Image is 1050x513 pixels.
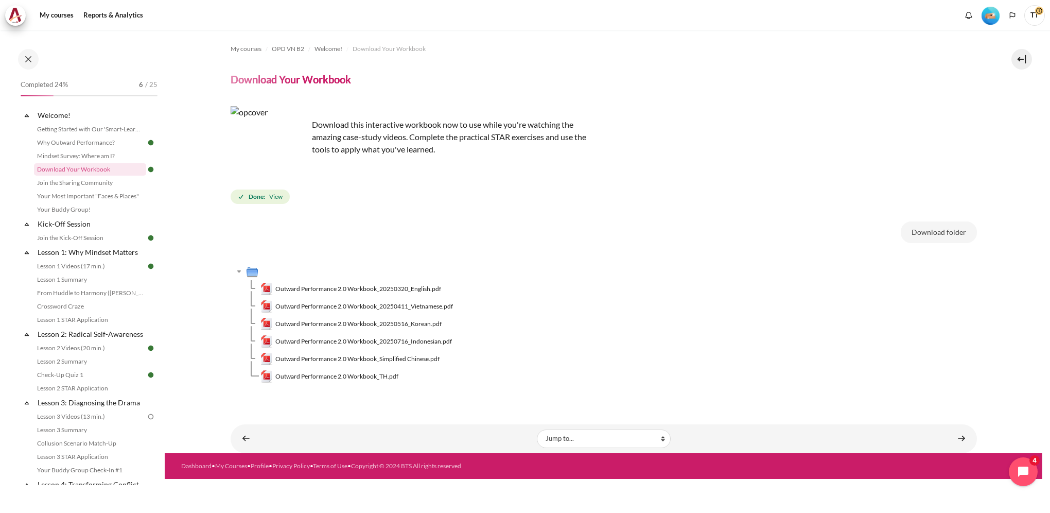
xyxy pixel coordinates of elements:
[231,43,261,55] a: My courses
[36,108,146,122] a: Welcome!
[146,412,155,421] img: To do
[34,369,146,381] a: Check-Up Quiz 1
[231,106,591,156] p: Download this interactive workbook now to use while you're watching the amazing case-study videos...
[36,477,146,491] a: Lesson 4: Transforming Conflict
[34,342,146,354] a: Lesson 2 Videos (20 min.)
[251,462,269,470] a: Profile
[34,273,146,286] a: Lesson 1 Summary
[146,370,155,380] img: Done
[231,44,261,54] span: My courses
[353,43,426,55] a: Download Your Workbook
[36,327,146,341] a: Lesson 2: Radical Self-Awareness
[34,232,146,244] a: Join the Kick-Off Session
[139,80,143,90] span: 6
[5,5,31,26] a: Architeck Architeck
[260,318,442,330] a: Outward Performance 2.0 Workbook_20250516_Korean.pdfOutward Performance 2.0 Workbook_20250516_Kor...
[34,190,146,202] a: Your Most Important "Faces & Places"
[146,165,155,174] img: Done
[951,429,972,449] a: Join the Sharing Community ►
[231,187,292,206] div: Completion requirements for Download Your Workbook
[181,462,212,470] a: Dashboard
[36,396,146,409] a: Lesson 3: Diagnosing the Drama
[236,429,256,449] a: ◄ Mindset Survey: Where am I?
[146,233,155,243] img: Done
[22,110,32,121] span: Collapse
[36,5,77,26] a: My courses
[275,337,452,346] span: Outward Performance 2.0 Workbook_20250716_Indonesian.pdf
[145,80,157,90] span: / 25
[34,150,146,162] a: Mindset Survey: Where am I?
[34,136,146,149] a: Why Outward Performance?
[34,411,146,423] a: Lesson 3 Videos (13 min.)
[272,462,310,470] a: Privacy Policy
[351,462,461,470] a: Copyright © 2024 BTS All rights reserved
[231,73,351,86] h4: Download Your Workbook
[34,203,146,216] a: Your Buddy Group!
[275,372,398,381] span: Outward Performance 2.0 Workbook_TH.pdf
[1024,5,1045,26] a: User menu
[314,44,342,54] span: Welcome!
[260,335,452,348] a: Outward Performance 2.0 Workbook_20250716_Indonesian.pdfOutward Performance 2.0 Workbook_20250716...
[34,260,146,272] a: Lesson 1 Videos (17 min.)
[275,302,453,311] span: Outward Performance 2.0 Workbook_20250411_Vietnamese.pdf
[34,314,146,326] a: Lesson 1 STAR Application
[260,300,453,313] a: Outward Performance 2.0 Workbook_20250411_Vietnamese.pdfOutward Performance 2.0 Workbook_20250411...
[314,43,342,55] a: Welcome!
[34,355,146,368] a: Lesson 2 Summary
[275,354,440,364] span: Outward Performance 2.0 Workbook_Simplified Chinese.pdf
[181,461,653,471] div: • • • • •
[901,221,977,243] button: Download folder
[1024,5,1045,26] span: TT
[215,462,247,470] a: My Courses
[21,80,68,90] span: Completed 24%
[961,8,976,23] div: Show notification window with no new notifications
[80,5,147,26] a: Reports & Analytics
[146,262,155,271] img: Done
[34,177,146,189] a: Join the Sharing Community
[34,382,146,395] a: Lesson 2 STAR Application
[260,318,273,330] img: Outward Performance 2.0 Workbook_20250516_Korean.pdf
[36,245,146,259] a: Lesson 1: Why Mindset Matters
[275,284,441,294] span: Outward Performance 2.0 Workbook_20250320_English.pdf
[34,424,146,436] a: Lesson 3 Summary
[22,398,32,408] span: Collapse
[146,344,155,353] img: Done
[313,462,347,470] a: Terms of Use
[34,287,146,299] a: From Huddle to Harmony ([PERSON_NAME]'s Story)
[34,123,146,135] a: Getting Started with Our 'Smart-Learning' Platform
[982,6,1000,25] div: Level #2
[21,95,54,96] div: 24%
[977,6,1004,25] a: Level #2
[269,192,283,201] span: View
[260,370,273,383] img: Outward Performance 2.0 Workbook_TH.pdf
[34,451,146,463] a: Lesson 3 STAR Application
[231,106,308,183] img: opcover
[275,319,442,329] span: Outward Performance 2.0 Workbook_20250516_Korean.pdf
[260,300,273,313] img: Outward Performance 2.0 Workbook_20250411_Vietnamese.pdf
[22,480,32,490] span: Collapse
[8,8,23,23] img: Architeck
[982,7,1000,25] img: Level #2
[272,44,304,54] span: OPO VN B2
[22,219,32,229] span: Collapse
[260,353,440,365] a: Outward Performance 2.0 Workbook_Simplified Chinese.pdfOutward Performance 2.0 Workbook_Simplifie...
[34,163,146,176] a: Download Your Workbook
[353,44,426,54] span: Download Your Workbook
[34,300,146,313] a: Crossword Craze
[1005,8,1020,23] button: Languages
[260,335,273,348] img: Outward Performance 2.0 Workbook_20250716_Indonesian.pdf
[36,217,146,231] a: Kick-Off Session
[260,283,442,295] a: Outward Performance 2.0 Workbook_20250320_English.pdfOutward Performance 2.0 Workbook_20250320_En...
[165,30,1042,453] section: Content
[249,192,265,201] strong: Done:
[231,41,977,57] nav: Navigation bar
[272,43,304,55] a: OPO VN B2
[34,464,146,476] a: Your Buddy Group Check-In #1
[22,247,32,258] span: Collapse
[146,138,155,147] img: Done
[260,353,273,365] img: Outward Performance 2.0 Workbook_Simplified Chinese.pdf
[22,329,32,339] span: Collapse
[34,437,146,450] a: Collusion Scenario Match-Up
[260,370,399,383] a: Outward Performance 2.0 Workbook_TH.pdfOutward Performance 2.0 Workbook_TH.pdf
[260,283,273,295] img: Outward Performance 2.0 Workbook_20250320_English.pdf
